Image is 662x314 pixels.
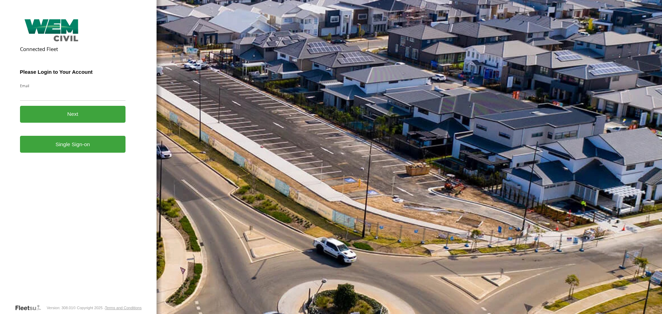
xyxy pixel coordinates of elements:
a: Single Sign-on [20,136,126,153]
a: Visit our Website [15,304,47,311]
div: © Copyright 2025 - [73,306,142,310]
a: Terms and Conditions [105,306,141,310]
h2: Connected Fleet [20,45,126,52]
h3: Please Login to Your Account [20,69,126,75]
label: Email [20,83,126,88]
div: Version: 308.01 [47,306,73,310]
button: Next [20,106,126,123]
img: WEM [20,19,83,41]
